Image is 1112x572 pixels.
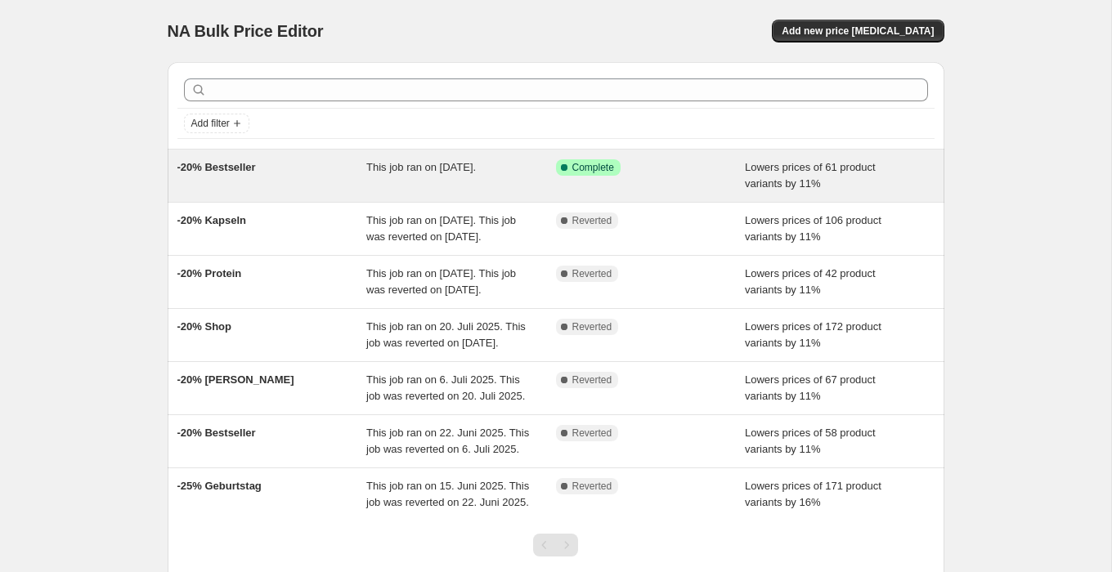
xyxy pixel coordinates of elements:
span: Lowers prices of 42 product variants by 11% [745,267,876,296]
span: -20% Protein [177,267,242,279]
span: Reverted [572,480,612,493]
span: NA Bulk Price Editor [168,22,324,40]
nav: Pagination [533,534,578,556]
span: -20% Kapseln [177,214,247,226]
span: Reverted [572,427,612,440]
button: Add filter [184,114,249,133]
span: Add new price [MEDICAL_DATA] [782,25,934,38]
span: Lowers prices of 61 product variants by 11% [745,161,876,190]
span: -20% Bestseller [177,161,256,173]
span: This job ran on 22. Juni 2025. This job was reverted on 6. Juli 2025. [366,427,529,455]
span: This job ran on 20. Juli 2025. This job was reverted on [DATE]. [366,320,526,349]
span: Reverted [572,214,612,227]
span: Lowers prices of 172 product variants by 11% [745,320,881,349]
span: -20% [PERSON_NAME] [177,373,294,386]
button: Add new price [MEDICAL_DATA] [772,20,944,42]
span: Lowers prices of 58 product variants by 11% [745,427,876,455]
span: Add filter [191,117,230,130]
span: This job ran on [DATE]. [366,161,476,173]
span: This job ran on [DATE]. This job was reverted on [DATE]. [366,214,516,243]
span: -20% Shop [177,320,231,333]
span: Reverted [572,320,612,333]
span: Reverted [572,373,612,387]
span: -20% Bestseller [177,427,256,439]
span: This job ran on 15. Juni 2025. This job was reverted on 22. Juni 2025. [366,480,529,508]
span: Lowers prices of 171 product variants by 16% [745,480,881,508]
span: Reverted [572,267,612,280]
span: This job ran on [DATE]. This job was reverted on [DATE]. [366,267,516,296]
span: Lowers prices of 106 product variants by 11% [745,214,881,243]
span: This job ran on 6. Juli 2025. This job was reverted on 20. Juli 2025. [366,373,525,402]
span: Lowers prices of 67 product variants by 11% [745,373,876,402]
span: -25% Geburtstag [177,480,262,492]
span: Complete [572,161,614,174]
